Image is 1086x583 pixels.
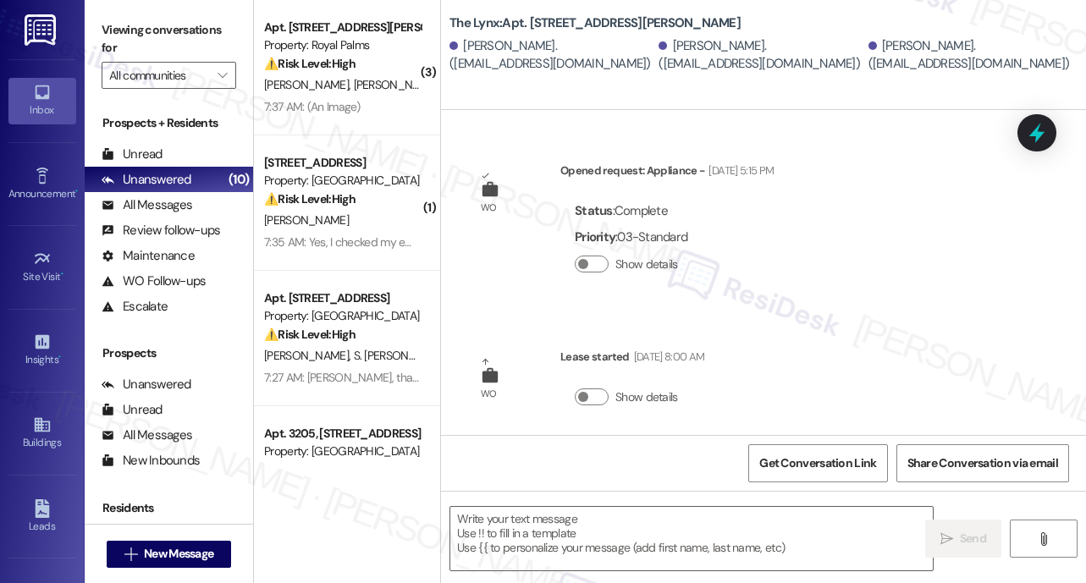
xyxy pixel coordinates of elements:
div: Unread [102,401,163,419]
span: Share Conversation via email [907,454,1058,472]
div: Apt. 3205, [STREET_ADDRESS] [264,425,421,443]
div: Property: [GEOGRAPHIC_DATA] [264,307,421,325]
span: [PERSON_NAME] [264,77,354,92]
div: Escalate [102,298,168,316]
span: [PERSON_NAME] [354,77,438,92]
a: Buildings [8,410,76,456]
div: Prospects [85,344,253,362]
div: Property: [GEOGRAPHIC_DATA] [264,443,421,460]
label: Show details [615,256,678,273]
div: New Inbounds [102,452,200,470]
div: : Complete [575,198,687,224]
div: Property: Royal Palms [264,36,421,54]
img: ResiDesk Logo [25,14,59,46]
b: Status [575,202,613,219]
i:  [1037,532,1050,546]
b: The Lynx: Apt. [STREET_ADDRESS][PERSON_NAME] [449,14,741,32]
div: Maintenance [102,247,195,265]
div: [PERSON_NAME]. ([EMAIL_ADDRESS][DOMAIN_NAME]) [449,37,654,74]
span: [PERSON_NAME] [264,348,354,363]
button: Get Conversation Link [748,444,887,482]
strong: ⚠️ Risk Level: High [264,327,356,342]
input: All communities [109,62,209,89]
div: 7:35 AM: Yes, I checked my email but I couldn't find any code. [264,234,563,250]
div: [DATE] 5:15 PM [704,162,774,179]
button: New Message [107,541,232,568]
span: • [58,351,61,363]
div: WO [481,385,497,403]
span: S. [PERSON_NAME] [354,348,449,363]
button: Share Conversation via email [896,444,1069,482]
a: Site Visit • [8,245,76,290]
span: • [61,268,63,280]
div: Apt. [STREET_ADDRESS][PERSON_NAME] [264,19,421,36]
div: Prospects + Residents [85,114,253,132]
a: Inbox [8,78,76,124]
div: Review follow-ups [102,222,220,239]
div: Residents [85,499,253,517]
span: [PERSON_NAME] [264,212,349,228]
div: Opened request: Appliance - [560,162,774,185]
label: Viewing conversations for [102,17,236,62]
div: [DATE] 8:00 AM [630,348,705,366]
i:  [124,547,137,561]
div: All Messages [102,196,192,214]
i:  [218,69,227,82]
button: Send [925,520,1002,558]
b: Priority [575,228,615,245]
strong: ⚠️ Risk Level: High [264,56,356,71]
div: WO [481,199,497,217]
label: Show details [615,388,678,406]
span: • [75,185,78,197]
a: Leads [8,494,76,540]
div: [PERSON_NAME]. ([EMAIL_ADDRESS][DOMAIN_NAME]) [868,37,1073,74]
span: Get Conversation Link [759,454,876,472]
span: New Message [144,545,213,563]
div: Unanswered [102,376,191,393]
div: Apt. [STREET_ADDRESS] [264,289,421,307]
div: Property: [GEOGRAPHIC_DATA] [264,172,421,190]
div: Lease started [560,348,704,371]
div: 7:27 AM: [PERSON_NAME], thank you [264,370,444,385]
div: [PERSON_NAME]. ([EMAIL_ADDRESS][DOMAIN_NAME]) [659,37,863,74]
div: Unanswered [102,171,191,189]
strong: ⚠️ Risk Level: High [264,462,356,477]
div: : 03-Standard [575,224,687,250]
span: Send [960,530,986,547]
div: [STREET_ADDRESS] [264,154,421,172]
a: Insights • [8,327,76,373]
div: WO Follow-ups [102,272,206,290]
div: Unread [102,146,163,163]
div: 7:37 AM: (An Image) [264,99,361,114]
div: All Messages [102,426,192,444]
div: (10) [224,167,253,193]
i:  [940,532,953,546]
strong: ⚠️ Risk Level: High [264,191,356,206]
